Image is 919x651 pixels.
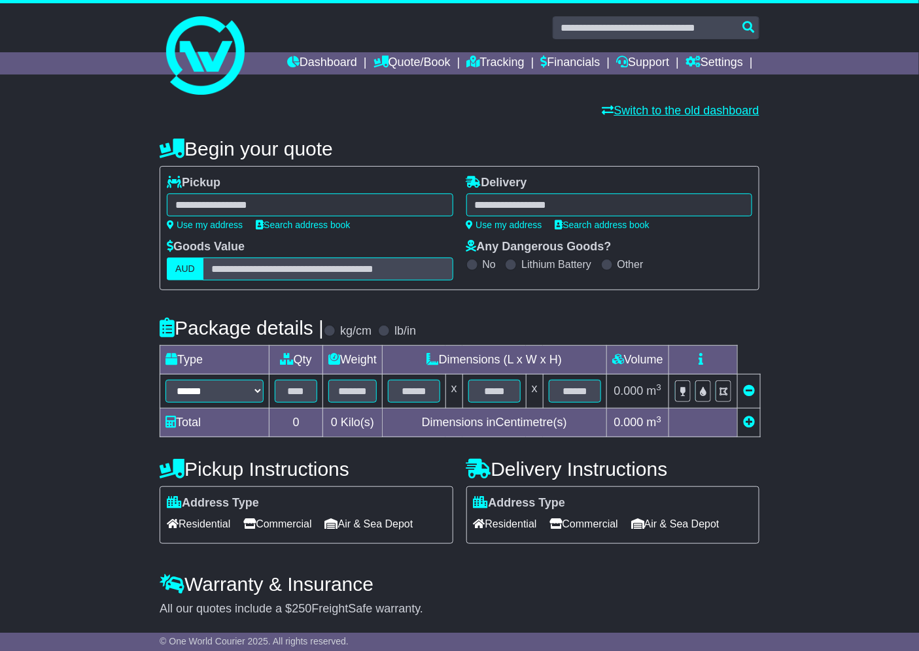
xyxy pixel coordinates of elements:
span: m [647,416,662,429]
span: Air & Sea Depot [631,514,720,534]
a: Switch to the old dashboard [602,104,759,117]
h4: Warranty & Insurance [160,573,759,595]
span: Commercial [243,514,311,534]
td: Volume [606,346,668,375]
a: Tracking [467,52,525,75]
span: 0.000 [614,416,644,429]
span: 250 [292,602,311,615]
a: Add new item [743,416,755,429]
span: 0.000 [614,384,644,397]
td: Type [160,346,269,375]
div: All our quotes include a $ FreightSafe warranty. [160,602,759,616]
sup: 3 [657,382,662,392]
td: Kilo(s) [323,409,383,437]
td: 0 [269,409,323,437]
label: Any Dangerous Goods? [466,240,612,254]
label: Other [617,258,644,271]
a: Support [616,52,669,75]
label: Delivery [466,176,527,190]
label: Pickup [167,176,220,190]
td: Dimensions in Centimetre(s) [382,409,606,437]
a: Settings [685,52,743,75]
span: Air & Sea Depot [325,514,413,534]
span: Residential [474,514,537,534]
h4: Pickup Instructions [160,458,453,480]
h4: Begin your quote [160,138,759,159]
label: Lithium Battery [521,258,591,271]
td: Total [160,409,269,437]
label: Goods Value [167,240,245,254]
a: Search address book [555,220,650,230]
span: Residential [167,514,230,534]
h4: Package details | [160,317,324,339]
td: Weight [323,346,383,375]
span: 0 [331,416,338,429]
label: AUD [167,258,203,280]
a: Remove this item [743,384,755,397]
td: Dimensions (L x W x H) [382,346,606,375]
a: Search address book [256,220,350,230]
a: Dashboard [287,52,357,75]
a: Use my address [466,220,542,230]
label: kg/cm [340,324,372,339]
a: Quote/Book [373,52,451,75]
label: Address Type [167,496,259,510]
td: x [526,375,543,409]
span: © One World Courier 2025. All rights reserved. [160,636,349,646]
td: Qty [269,346,323,375]
a: Financials [541,52,600,75]
span: m [647,384,662,397]
td: x [445,375,462,409]
label: No [483,258,496,271]
label: Address Type [474,496,566,510]
label: lb/in [394,324,416,339]
sup: 3 [657,414,662,424]
span: Commercial [550,514,618,534]
a: Use my address [167,220,243,230]
h4: Delivery Instructions [466,458,759,480]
